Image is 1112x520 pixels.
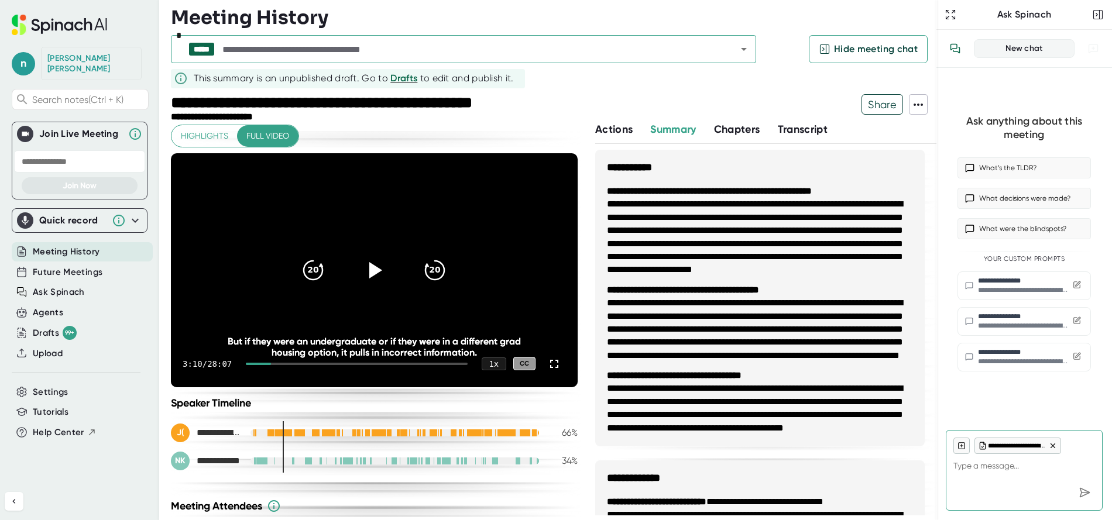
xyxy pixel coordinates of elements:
span: n [12,52,35,75]
div: Nicole Kelly [47,53,135,74]
div: But if they were an undergraduate or if they were in a different grad housing option, it pulls in... [211,336,537,358]
span: Chapters [714,123,760,136]
img: Join Live Meeting [19,128,31,140]
span: Full video [246,129,289,143]
button: Drafts 99+ [33,326,77,340]
button: Full video [237,125,298,147]
button: Transcript [778,122,828,137]
div: Join Live MeetingJoin Live Meeting [17,122,142,146]
button: Settings [33,385,68,399]
button: Agents [33,306,63,319]
div: New chat [981,43,1067,54]
button: What decisions were made? [957,188,1091,209]
button: Edit custom prompt [1070,278,1083,293]
span: Join Now [63,181,97,191]
button: What’s the TLDR? [957,157,1091,178]
div: 1 x [482,357,506,370]
div: Join Live Meeting [39,128,122,140]
button: Edit custom prompt [1070,314,1083,329]
button: Help Center [33,426,97,439]
h3: Meeting History [171,6,328,29]
div: Drafts [33,326,77,340]
button: Upload [33,347,63,360]
span: Hide meeting chat [834,42,918,56]
button: Edit custom prompt [1070,350,1083,364]
div: Ask anything about this meeting [957,115,1091,141]
button: View conversation history [943,37,967,60]
button: Summary [650,122,696,137]
span: Search notes (Ctrl + K) [32,94,145,105]
button: Join Now [22,177,138,194]
span: Transcript [778,123,828,136]
div: Quick record [39,215,106,226]
div: 34 % [548,455,578,466]
div: 66 % [548,427,578,438]
span: Actions [595,123,633,136]
div: Juliane Schnibbe (she/hers) [171,423,241,442]
span: Drafts [390,73,417,84]
span: Summary [650,123,696,136]
button: Drafts [390,71,417,85]
span: Highlights [181,129,228,143]
button: Tutorials [33,405,68,419]
button: Open [736,41,752,57]
button: Meeting History [33,245,99,259]
button: Future Meetings [33,266,102,279]
div: NK [171,452,190,470]
span: Help Center [33,426,84,439]
button: Hide meeting chat [809,35,928,63]
div: This summary is an unpublished draft. Go to to edit and publish it. [194,71,514,85]
div: 99+ [63,326,77,340]
div: Meeting Attendees [171,499,581,513]
button: Collapse sidebar [5,492,23,511]
div: Send message [1074,482,1095,503]
button: Share [862,94,903,115]
button: Close conversation sidebar [1090,6,1106,23]
button: Highlights [171,125,238,147]
div: Quick record [17,209,142,232]
button: Expand to Ask Spinach page [942,6,959,23]
button: Actions [595,122,633,137]
button: Chapters [714,122,760,137]
div: J( [171,423,190,442]
div: CC [513,357,536,370]
button: What were the blindspots? [957,218,1091,239]
div: Your Custom Prompts [957,255,1091,263]
div: 3:10 / 28:07 [183,359,232,369]
button: Ask Spinach [33,285,85,299]
div: Speaker Timeline [171,397,578,409]
div: Ask Spinach [959,9,1090,20]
